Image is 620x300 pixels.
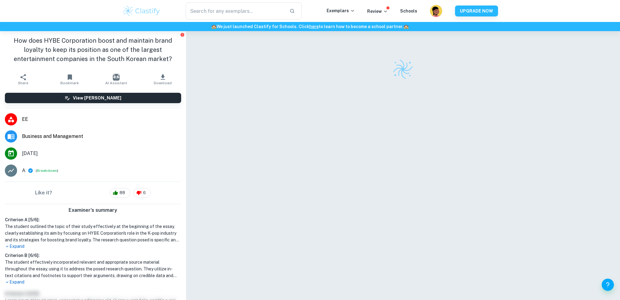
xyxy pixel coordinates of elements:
[455,5,498,16] button: UPGRADE NOW
[602,279,614,291] button: Help and Feedback
[22,116,181,123] span: EE
[5,243,181,250] p: Expand
[5,36,181,63] h1: How does HYBE Corporation boost and maintain brand loyalty to keep its position as one of the lar...
[5,279,181,285] p: Expand
[186,2,285,20] input: Search for any exemplars...
[22,150,38,157] span: [DATE]
[309,24,319,29] a: here
[5,259,181,279] h1: The student effectively incorporated relevant and appropriate source material throughout the essa...
[180,32,185,37] button: Report issue
[154,81,172,85] span: Download
[327,7,355,14] p: Exemplars
[36,168,58,174] span: ( )
[211,24,217,29] span: 🏫
[122,5,161,17] img: Clastify logo
[367,8,388,15] p: Review
[403,24,409,29] span: 🏫
[5,223,181,243] h1: The student outlined the topic of their study effectively at the beginning of the essay, clearly ...
[1,23,619,30] h6: We just launched Clastify for Schools. Click to learn how to become a school partner.
[113,74,120,81] img: AI Assistant
[5,252,181,259] h6: Criterion B [ 6 / 6 ]:
[46,71,93,88] button: Bookmark
[37,168,57,173] button: Breakdown
[73,95,121,101] h6: View [PERSON_NAME]
[110,188,130,198] div: 88
[5,93,181,103] button: View [PERSON_NAME]
[22,133,181,140] span: Business and Management
[60,81,79,85] span: Bookmark
[133,188,151,198] div: 6
[140,190,149,196] span: 6
[392,59,414,80] img: Clastify logo
[35,189,52,197] h6: Like it?
[116,190,128,196] span: 88
[18,81,28,85] span: Share
[5,216,181,223] h6: Criterion A [ 5 / 6 ]:
[139,71,186,88] button: Download
[22,167,25,174] p: A
[105,81,127,85] span: AI Assistant
[2,207,184,214] h6: Examiner's summary
[400,9,417,13] a: Schools
[93,71,139,88] button: AI Assistant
